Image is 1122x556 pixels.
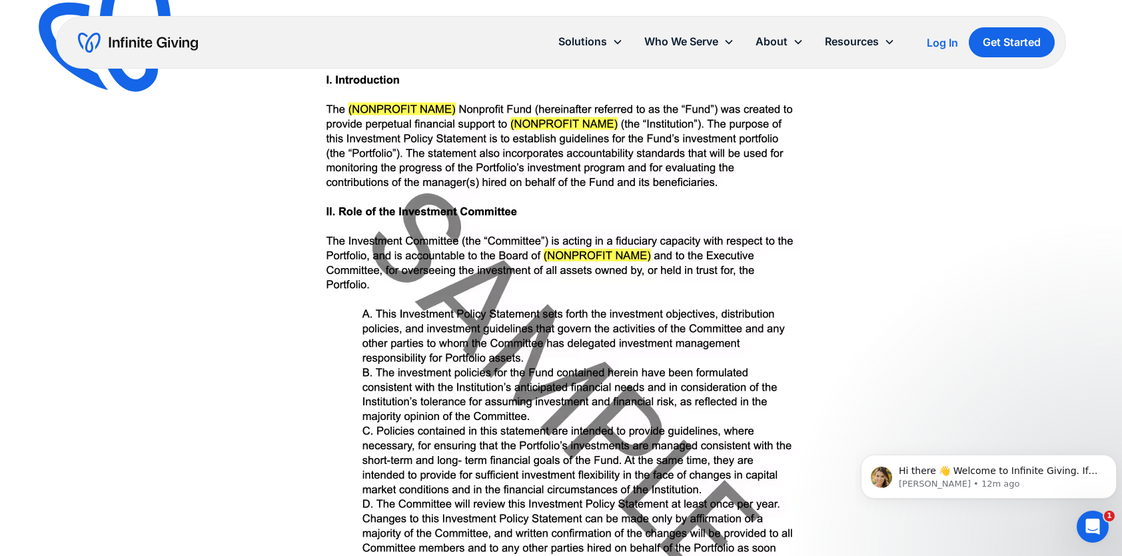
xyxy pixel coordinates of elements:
[78,32,198,53] a: home
[745,27,814,56] div: About
[927,35,958,51] a: Log In
[1077,511,1109,543] iframe: Intercom live chat
[969,27,1055,57] a: Get Started
[756,33,788,51] div: About
[548,27,634,56] div: Solutions
[1104,511,1115,521] span: 1
[634,27,745,56] div: Who We Serve
[825,33,879,51] div: Resources
[644,33,718,51] div: Who We Serve
[855,427,1122,520] iframe: Intercom notifications message
[927,37,958,48] div: Log In
[814,27,905,56] div: Resources
[558,33,607,51] div: Solutions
